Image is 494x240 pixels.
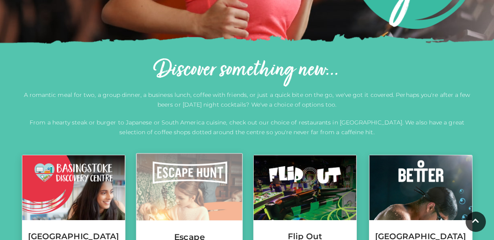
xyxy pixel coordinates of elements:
[136,154,242,221] img: Escape Hunt, Festival Place, Basingstoke
[22,90,472,109] p: A romantic meal for two, a group dinner, a business lunch, coffee with friends, or just a quick b...
[22,118,472,137] p: From a hearty steak or burger to Japanese or South America cuisine, check out our choice of resta...
[22,58,472,84] h2: Discover something new...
